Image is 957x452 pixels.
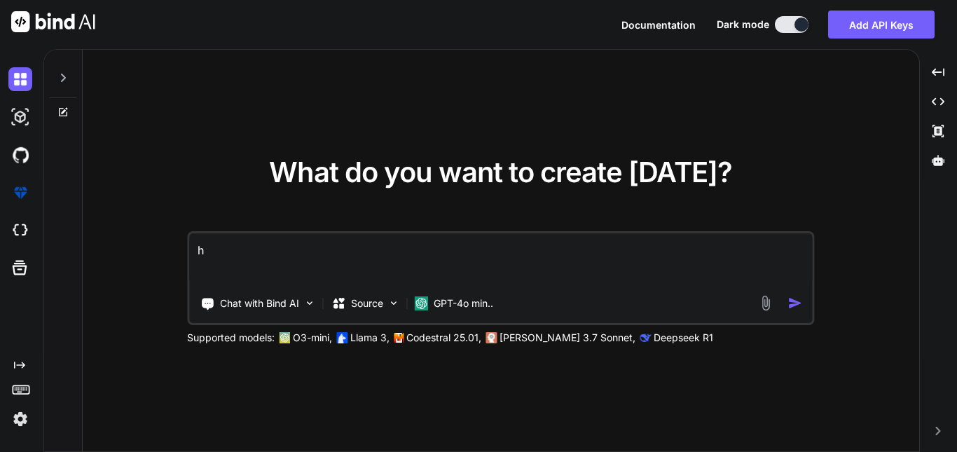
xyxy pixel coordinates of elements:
p: Chat with Bind AI [220,296,299,310]
img: Bind AI [11,11,95,32]
img: Mistral-AI [394,333,404,343]
button: Documentation [621,18,696,32]
p: Codestral 25.01, [406,331,481,345]
img: Pick Tools [303,297,315,309]
span: Dark mode [717,18,769,32]
img: darkAi-studio [8,105,32,129]
img: GPT-4o mini [414,296,428,310]
img: claude [486,332,497,343]
span: Documentation [621,19,696,31]
p: GPT-4o min.. [434,296,493,310]
p: Llama 3, [350,331,390,345]
img: settings [8,407,32,431]
p: Source [351,296,383,310]
img: Llama2 [336,332,347,343]
p: Deepseek R1 [654,331,713,345]
p: [PERSON_NAME] 3.7 Sonnet, [500,331,635,345]
p: Supported models: [187,331,275,345]
img: darkChat [8,67,32,91]
img: Pick Models [387,297,399,309]
img: claude [640,332,651,343]
button: Add API Keys [828,11,935,39]
img: icon [787,296,802,310]
img: premium [8,181,32,205]
img: cloudideIcon [8,219,32,242]
span: What do you want to create [DATE]? [269,155,732,189]
img: githubDark [8,143,32,167]
img: GPT-4 [279,332,290,343]
img: attachment [757,295,773,311]
textarea: h [189,233,812,285]
p: O3-mini, [293,331,332,345]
